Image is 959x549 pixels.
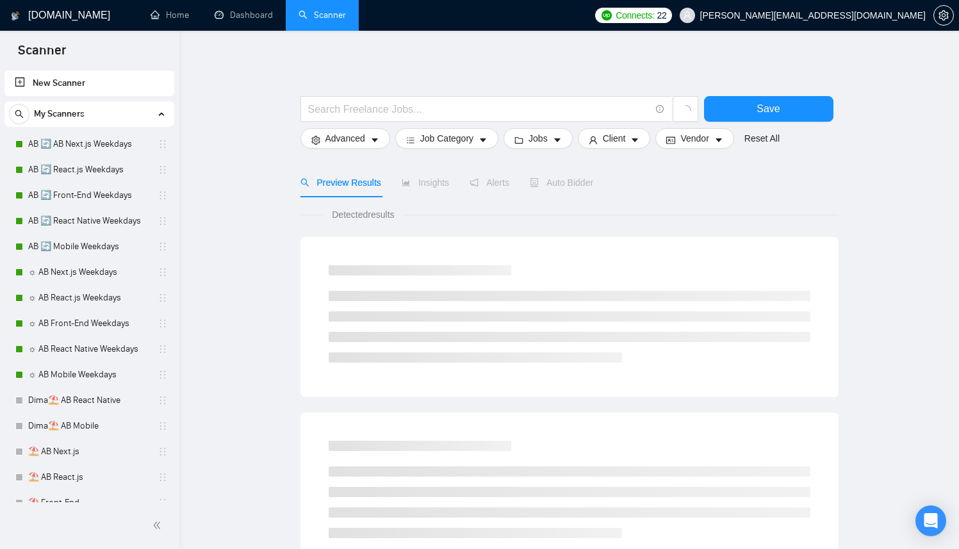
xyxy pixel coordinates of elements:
button: userClientcaret-down [578,128,651,149]
span: caret-down [630,135,639,145]
a: setting [933,10,954,20]
span: Alerts [470,177,509,188]
button: barsJob Categorycaret-down [395,128,498,149]
a: Dima⛱️ AB React Native [28,388,150,413]
span: area-chart [402,178,411,187]
button: idcardVendorcaret-down [655,128,734,149]
div: Open Intercom Messenger [915,505,946,536]
span: Client [603,131,626,145]
a: dashboardDashboard [215,10,273,20]
span: holder [158,498,168,508]
a: ⛱️ AB React.js [28,464,150,490]
span: Insights [402,177,449,188]
a: ⛱️ AB Next.js [28,439,150,464]
span: Auto Bidder [530,177,593,188]
a: New Scanner [15,70,164,96]
span: holder [158,267,168,277]
a: Reset All [744,131,780,145]
span: holder [158,447,168,457]
a: AB 🔄 AB Next.js Weekdays [28,131,150,157]
span: double-left [152,519,165,532]
span: search [300,178,309,187]
a: ☼ AB React.js Weekdays [28,285,150,311]
span: idcard [666,135,675,145]
button: Save [704,96,833,122]
span: Vendor [680,131,709,145]
span: caret-down [370,135,379,145]
span: holder [158,190,168,201]
span: Detected results [323,208,403,222]
input: Search Freelance Jobs... [308,101,650,117]
span: bars [406,135,415,145]
span: robot [530,178,539,187]
a: AB 🔄 Mobile Weekdays [28,234,150,259]
span: holder [158,216,168,226]
li: New Scanner [4,70,174,96]
span: holder [158,472,168,482]
span: folder [514,135,523,145]
a: ☼ AB Mobile Weekdays [28,362,150,388]
span: Connects: [616,8,654,22]
span: holder [158,370,168,380]
button: setting [933,5,954,26]
span: info-circle [656,105,664,113]
button: search [9,104,29,124]
a: ⛱️ Front-End [28,490,150,516]
a: ☼ AB React Native Weekdays [28,336,150,362]
img: logo [11,6,20,26]
span: holder [158,344,168,354]
span: holder [158,395,168,406]
span: holder [158,318,168,329]
span: Scanner [8,41,76,68]
span: search [10,110,29,119]
span: holder [158,165,168,175]
span: user [683,11,692,20]
a: homeHome [151,10,189,20]
a: AB 🔄 React Native Weekdays [28,208,150,234]
a: ☼ AB Next.js Weekdays [28,259,150,285]
span: Preview Results [300,177,381,188]
span: holder [158,293,168,303]
span: My Scanners [34,101,85,127]
span: Job Category [420,131,473,145]
span: caret-down [553,135,562,145]
span: notification [470,178,479,187]
span: caret-down [714,135,723,145]
span: Jobs [529,131,548,145]
button: folderJobscaret-down [504,128,573,149]
span: Save [757,101,780,117]
img: upwork-logo.png [602,10,612,20]
a: AB 🔄 Front-End Weekdays [28,183,150,208]
span: user [589,135,598,145]
a: AB 🔄 React.js Weekdays [28,157,150,183]
span: caret-down [479,135,488,145]
span: Advanced [325,131,365,145]
span: holder [158,242,168,252]
span: 22 [657,8,667,22]
span: setting [311,135,320,145]
a: searchScanner [299,10,346,20]
span: holder [158,421,168,431]
button: settingAdvancedcaret-down [300,128,390,149]
span: holder [158,139,168,149]
span: loading [680,105,691,117]
a: ☼ AB Front-End Weekdays [28,311,150,336]
a: Dima⛱️ AB Mobile [28,413,150,439]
